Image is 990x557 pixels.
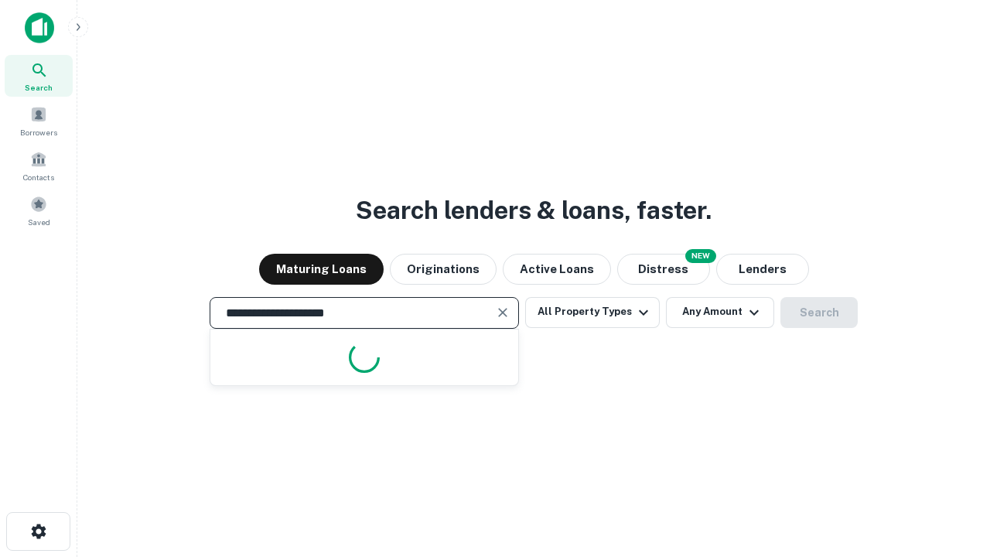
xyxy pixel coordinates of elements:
span: Search [25,81,53,94]
span: Borrowers [20,126,57,138]
span: Saved [28,216,50,228]
button: Originations [390,254,497,285]
button: All Property Types [525,297,660,328]
button: Any Amount [666,297,774,328]
div: NEW [685,249,716,263]
h3: Search lenders & loans, faster. [356,192,712,229]
img: capitalize-icon.png [25,12,54,43]
iframe: Chat Widget [913,433,990,507]
a: Contacts [5,145,73,186]
button: Maturing Loans [259,254,384,285]
button: Active Loans [503,254,611,285]
a: Borrowers [5,100,73,142]
span: Contacts [23,171,54,183]
a: Search [5,55,73,97]
a: Saved [5,190,73,231]
button: Clear [492,302,514,323]
button: Search distressed loans with lien and other non-mortgage details. [617,254,710,285]
button: Lenders [716,254,809,285]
